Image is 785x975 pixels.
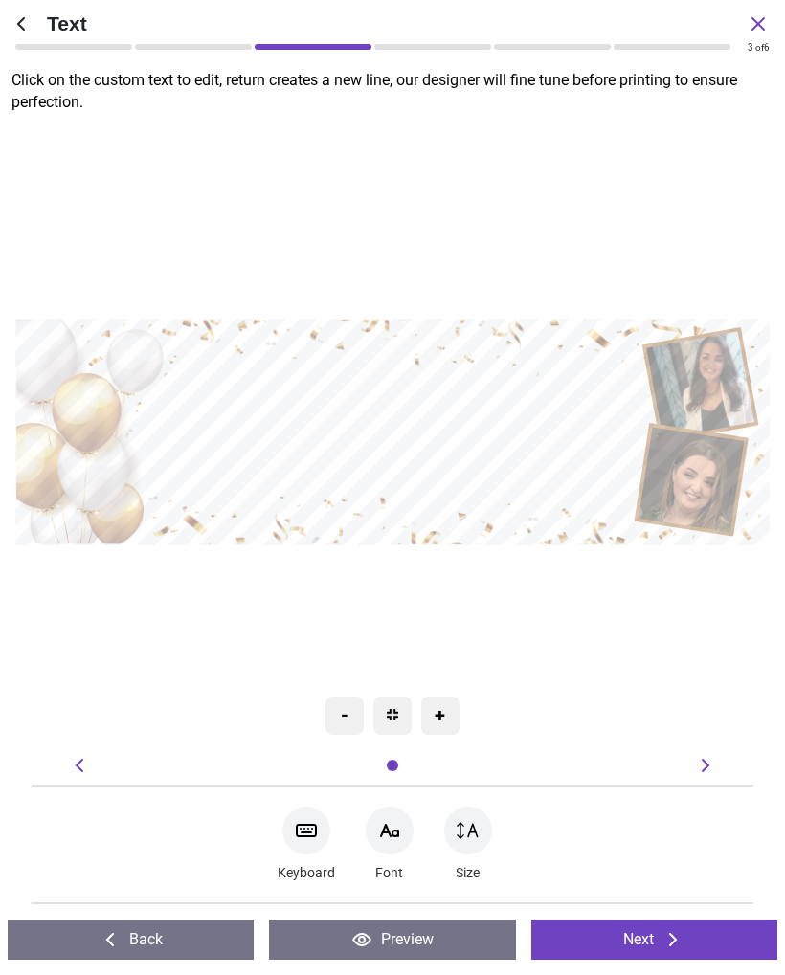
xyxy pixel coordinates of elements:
div: of 6 [748,41,770,55]
button: Next [531,920,777,960]
div: + [421,697,460,735]
button: Preview [269,920,515,960]
p: Click on the custom text to edit, return creates a new line, our designer will fine tune before p... [11,70,785,113]
div: Font [366,802,414,887]
img: recenter [387,709,398,720]
div: - [325,697,364,735]
div: Size [444,802,492,887]
button: Back [8,920,254,960]
span: Text [47,10,747,37]
span: 3 [748,42,753,53]
div: Keyboard [278,802,335,887]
